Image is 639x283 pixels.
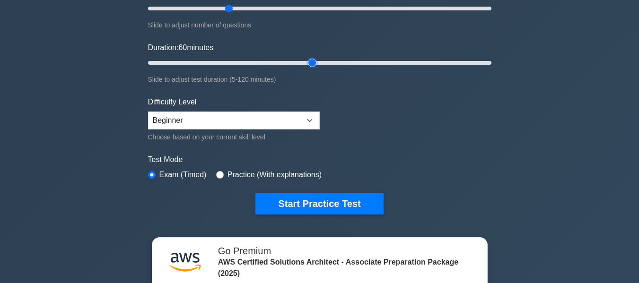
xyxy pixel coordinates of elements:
[148,96,197,108] label: Difficulty Level
[148,19,491,31] div: Slide to adjust number of questions
[159,169,207,180] label: Exam (Timed)
[148,131,320,143] div: Choose based on your current skill level
[255,193,383,214] button: Start Practice Test
[148,42,214,53] label: Duration: minutes
[228,169,322,180] label: Practice (With explanations)
[148,154,491,165] label: Test Mode
[148,74,491,85] div: Slide to adjust test duration (5-120 minutes)
[178,43,187,51] span: 60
